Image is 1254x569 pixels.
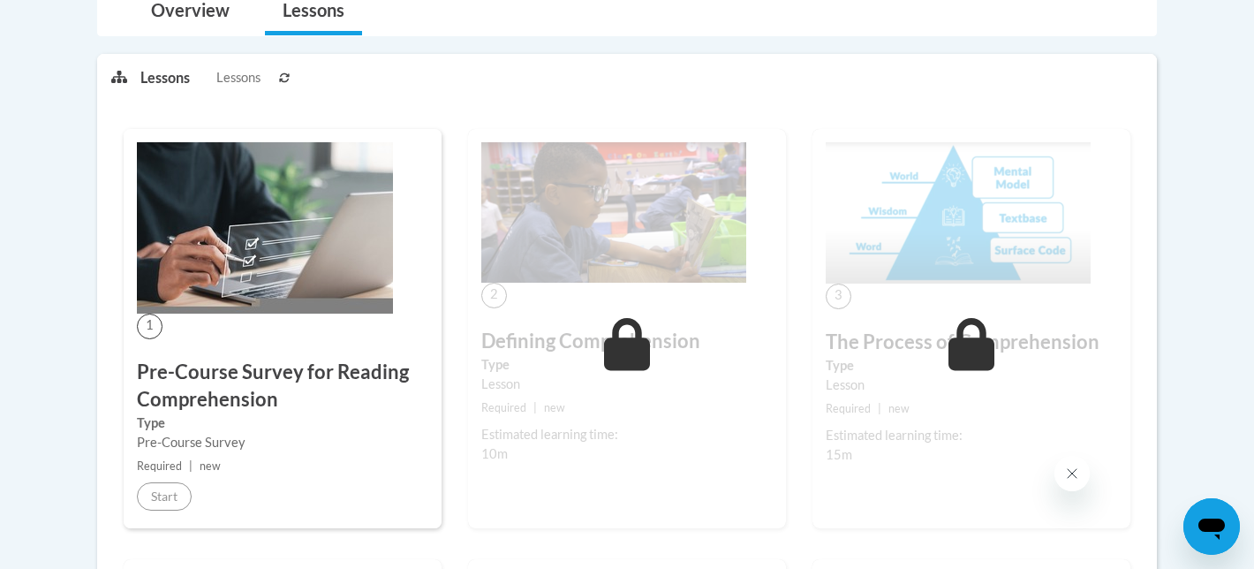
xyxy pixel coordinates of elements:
[216,68,261,87] span: Lessons
[826,376,1117,395] div: Lesson
[481,425,773,444] div: Estimated learning time:
[137,314,162,339] span: 1
[826,329,1117,356] h3: The Process of Comprehension
[826,356,1117,376] label: Type
[1054,456,1090,491] iframe: Close message
[137,413,428,433] label: Type
[481,355,773,375] label: Type
[826,447,852,462] span: 15m
[481,401,526,414] span: Required
[481,446,508,461] span: 10m
[137,359,428,413] h3: Pre-Course Survey for Reading Comprehension
[826,402,871,415] span: Required
[137,433,428,452] div: Pre-Course Survey
[137,142,393,314] img: Course Image
[1183,498,1240,555] iframe: Button to launch messaging window
[481,142,746,283] img: Course Image
[481,375,773,394] div: Lesson
[888,402,910,415] span: new
[11,12,143,27] span: Hi. How can we help?
[189,459,193,473] span: |
[481,283,507,308] span: 2
[200,459,221,473] span: new
[533,401,537,414] span: |
[826,142,1091,284] img: Course Image
[878,402,881,415] span: |
[137,482,192,511] button: Start
[481,328,773,355] h3: Defining Comprehension
[544,401,565,414] span: new
[826,426,1117,445] div: Estimated learning time:
[137,459,182,473] span: Required
[140,68,190,87] p: Lessons
[826,284,851,309] span: 3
